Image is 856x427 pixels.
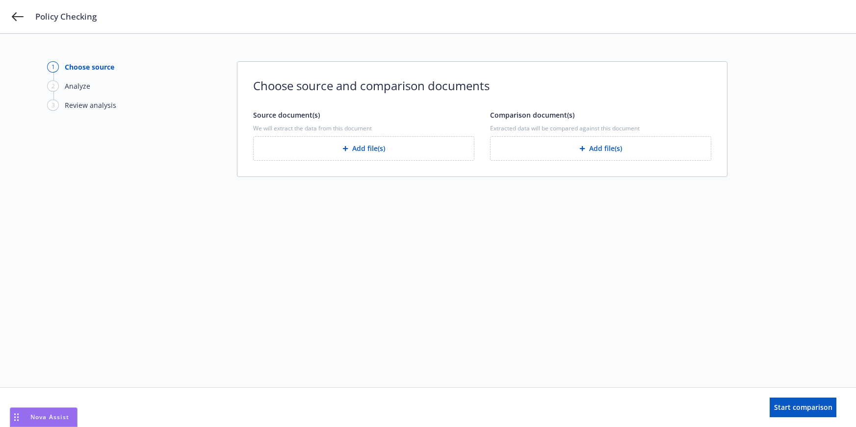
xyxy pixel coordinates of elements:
div: 3 [47,100,59,111]
div: 2 [47,80,59,92]
button: Start comparison [770,398,836,417]
div: Review analysis [65,100,116,110]
span: Source document(s) [253,110,320,120]
span: We will extract the data from this document [253,124,474,132]
span: Choose source and comparison documents [253,77,711,94]
span: Comparison document(s) [490,110,574,120]
span: Policy Checking [35,11,97,23]
div: Analyze [65,81,90,91]
span: Nova Assist [30,413,69,421]
span: Start comparison [774,402,832,412]
button: Add file(s) [253,136,474,161]
button: Add file(s) [490,136,711,161]
button: Nova Assist [10,407,78,427]
div: 1 [47,61,59,73]
div: Choose source [65,62,114,72]
div: Drag to move [10,408,23,427]
span: Extracted data will be compared against this document [490,124,711,132]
